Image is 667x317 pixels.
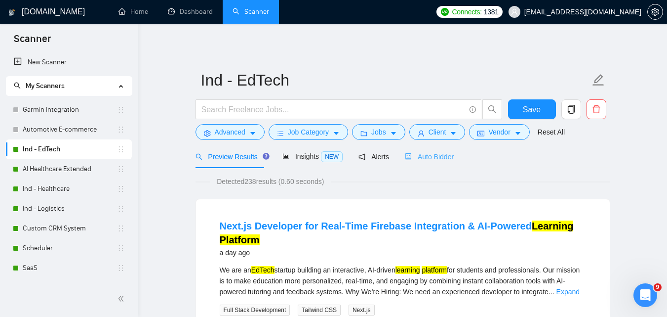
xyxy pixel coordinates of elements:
[429,127,446,137] span: Client
[482,99,502,119] button: search
[117,205,125,213] span: holder
[196,124,265,140] button: settingAdvancedcaret-down
[6,159,132,179] li: AI Healthcare Extended
[648,8,663,16] span: setting
[168,7,213,16] a: dashboardDashboard
[298,305,341,316] span: Tailwind CSS
[196,153,267,161] span: Preview Results
[349,305,375,316] span: Next.js
[549,288,554,296] span: ...
[23,238,117,258] a: Scheduler
[592,74,605,87] span: edit
[117,244,125,252] span: holder
[561,99,581,119] button: copy
[441,8,449,16] img: upwork-logo.png
[6,219,132,238] li: Custom CRM System
[23,199,117,219] a: Ind - Logistics
[405,153,412,160] span: robot
[654,283,662,291] span: 9
[390,130,397,137] span: caret-down
[358,153,389,161] span: Alerts
[23,179,117,199] a: Ind - Healthcare
[201,68,590,92] input: Scanner name...
[409,124,466,140] button: userClientcaret-down
[587,105,606,114] span: delete
[23,100,117,120] a: Garmin Integration
[204,130,211,137] span: setting
[562,105,581,114] span: copy
[422,266,447,274] mark: platform
[220,265,586,297] div: We are an startup building an interactive, AI-driven for students and professionals. Our mission ...
[6,179,132,199] li: Ind - Healthcare
[117,185,125,193] span: holder
[371,127,386,137] span: Jobs
[196,153,202,160] span: search
[220,234,260,245] mark: Platform
[6,278,132,298] li: Ind - E-commerce
[288,127,329,137] span: Job Category
[556,288,580,296] a: Expand
[514,130,521,137] span: caret-down
[6,139,132,159] li: Ind - EdTech
[484,6,499,17] span: 1381
[6,238,132,258] li: Scheduler
[23,139,117,159] a: Ind - EdTech
[14,82,21,89] span: search
[470,106,476,113] span: info-circle
[333,130,340,137] span: caret-down
[262,152,271,161] div: Tooltip anchor
[117,225,125,232] span: holder
[452,6,481,17] span: Connects:
[14,52,124,72] a: New Scanner
[118,7,148,16] a: homeHome
[532,221,573,231] mark: Learning
[352,124,405,140] button: folderJobscaret-down
[277,130,284,137] span: bars
[360,130,367,137] span: folder
[117,145,125,153] span: holder
[14,82,65,90] span: My Scanners
[117,264,125,272] span: holder
[633,283,657,307] iframe: Intercom live chat
[483,105,502,114] span: search
[117,165,125,173] span: holder
[488,127,510,137] span: Vendor
[23,159,117,179] a: AI Healthcare Extended
[23,219,117,238] a: Custom CRM System
[282,152,343,160] span: Insights
[477,130,484,137] span: idcard
[215,127,245,137] span: Advanced
[395,266,420,274] mark: learning
[405,153,454,161] span: Auto Bidder
[587,99,606,119] button: delete
[201,103,465,116] input: Search Freelance Jobs...
[358,153,365,160] span: notification
[6,258,132,278] li: SaaS
[8,4,15,20] img: logo
[321,151,343,162] span: NEW
[523,103,541,116] span: Save
[251,266,275,274] mark: EdTech
[220,305,290,316] span: Full Stack Development
[647,4,663,20] button: setting
[508,99,556,119] button: Save
[117,106,125,114] span: holder
[6,52,132,72] li: New Scanner
[233,7,269,16] a: searchScanner
[220,247,586,259] div: a day ago
[269,124,348,140] button: barsJob Categorycaret-down
[469,124,529,140] button: idcardVendorcaret-down
[6,120,132,139] li: Automotive E-commerce
[23,120,117,139] a: Automotive E-commerce
[6,100,132,120] li: Garmin Integration
[26,82,65,90] span: My Scanners
[210,176,331,187] span: Detected 238 results (0.60 seconds)
[647,8,663,16] a: setting
[450,130,457,137] span: caret-down
[6,199,132,219] li: Ind - Logistics
[118,294,127,304] span: double-left
[511,8,518,15] span: user
[6,32,59,52] span: Scanner
[418,130,425,137] span: user
[220,221,574,245] a: Next.js Developer for Real-Time Firebase Integration & AI-PoweredLearning Platform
